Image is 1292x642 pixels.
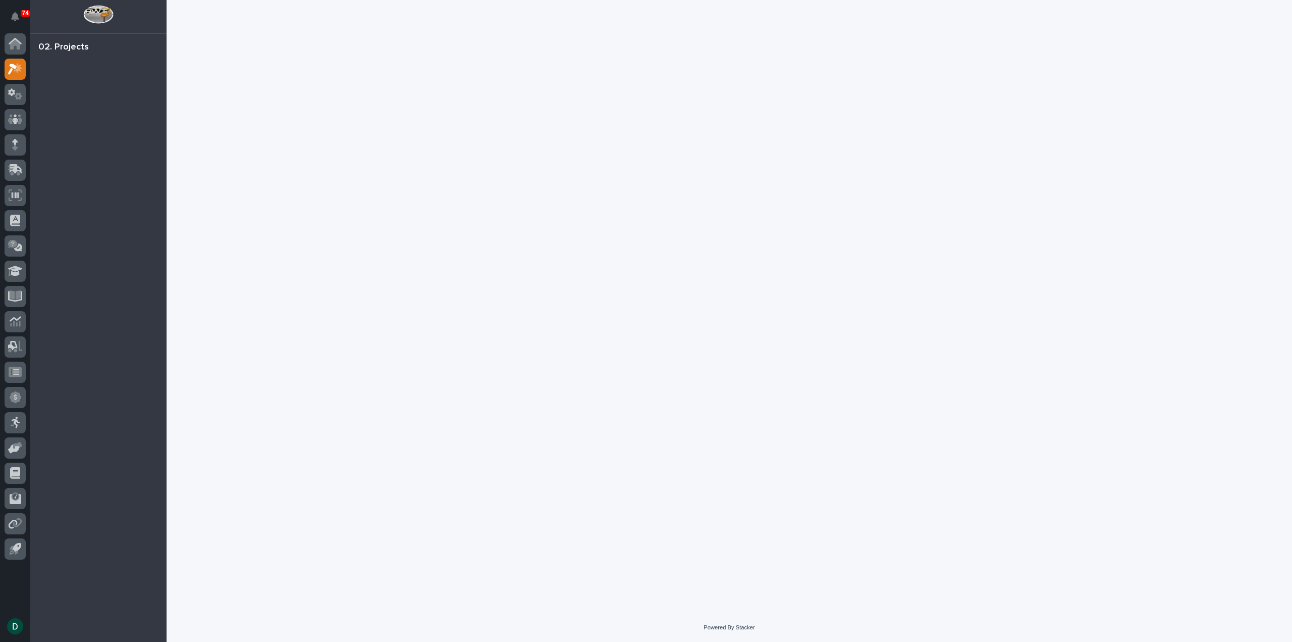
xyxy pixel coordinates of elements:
div: 02. Projects [38,42,89,53]
img: Workspace Logo [83,5,113,24]
p: 74 [22,10,29,17]
button: users-avatar [5,616,26,637]
a: Powered By Stacker [704,624,755,630]
div: Notifications74 [13,12,26,28]
button: Notifications [5,6,26,27]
